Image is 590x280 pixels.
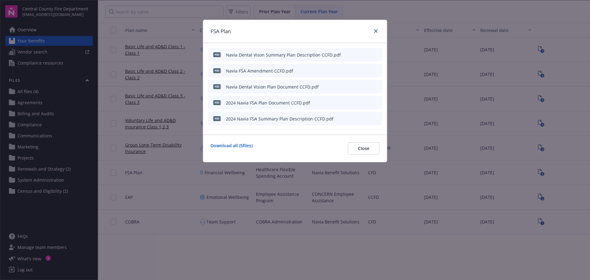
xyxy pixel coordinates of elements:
a: Download all ( 5 files) [210,142,253,155]
span: Close [358,145,369,151]
button: preview file [374,116,380,122]
span: pdf [213,116,221,121]
span: pdf [213,68,221,73]
div: Navia Dental Vison Summary Plan Description CCFD.pdf [226,52,341,58]
button: download file [364,84,369,90]
span: pdf [213,84,221,89]
div: 2024 Navia FSA Plan Document CCFD.pdf [226,100,310,106]
button: preview file [374,84,380,90]
button: download file [364,100,369,106]
h1: FSA Plan [210,27,231,35]
button: download file [364,68,369,74]
button: download file [364,52,369,58]
button: preview file [374,52,380,58]
button: download file [364,116,369,122]
span: pdf [213,52,221,57]
div: 2024 Navia FSA Summary Plan Description CCFD.pdf [226,116,333,122]
span: pdf [213,100,221,105]
a: close [372,27,380,35]
div: Navia FSA Amendment CCFD.pdf [226,68,293,74]
button: Close [348,142,380,155]
button: preview file [374,100,380,106]
div: Navia Dental Vision Plan Document CCFD.pdf [226,84,319,90]
button: preview file [374,68,380,74]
